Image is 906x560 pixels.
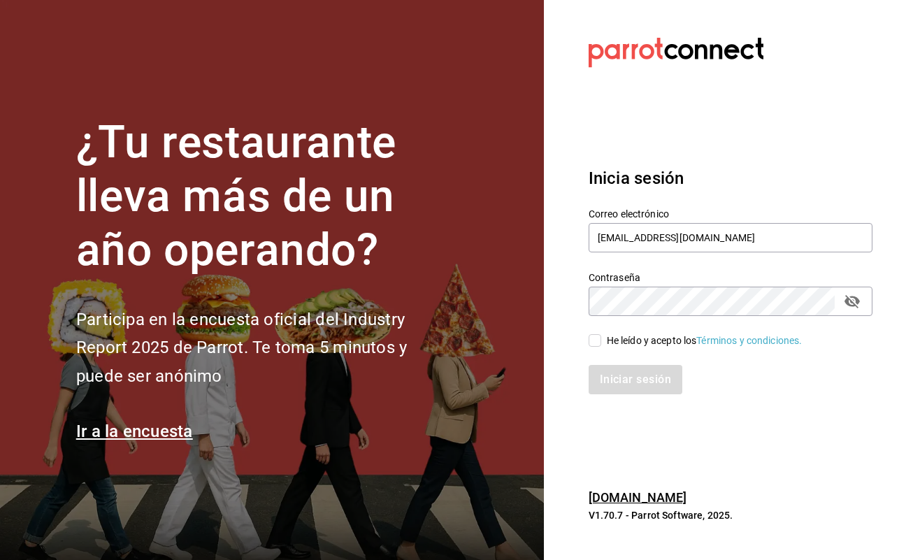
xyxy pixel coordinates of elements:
input: Ingresa tu correo electrónico [589,223,872,252]
h1: ¿Tu restaurante lleva más de un año operando? [76,116,454,277]
div: He leído y acepto los [607,333,803,348]
h2: Participa en la encuesta oficial del Industry Report 2025 de Parrot. Te toma 5 minutos y puede se... [76,306,454,391]
h3: Inicia sesión [589,166,872,191]
a: [DOMAIN_NAME] [589,490,687,505]
p: V1.70.7 - Parrot Software, 2025. [589,508,872,522]
button: passwordField [840,289,864,313]
label: Contraseña [589,273,872,282]
a: Ir a la encuesta [76,422,193,441]
a: Términos y condiciones. [696,335,802,346]
label: Correo electrónico [589,209,872,219]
